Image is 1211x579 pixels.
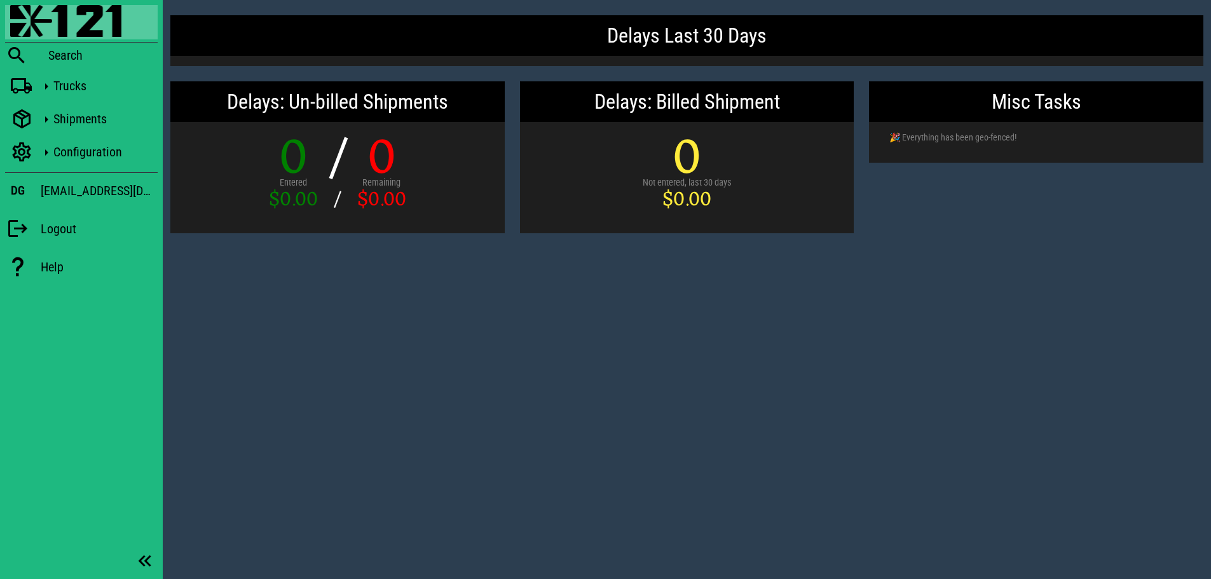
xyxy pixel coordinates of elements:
[269,176,318,190] div: Entered
[5,249,158,285] a: Help
[643,190,732,210] div: $0.00
[41,221,158,236] div: Logout
[11,184,25,198] h3: DG
[5,5,158,39] a: Blackfly
[10,5,121,37] img: 87f0f0e.png
[41,259,158,275] div: Help
[643,135,732,186] div: 0
[269,190,318,210] div: $0.00
[879,122,1155,153] td: 🎉 Everything has been geo-fenced!
[269,135,318,186] div: 0
[869,81,1203,122] div: Misc Tasks
[357,190,406,210] div: $0.00
[48,48,158,63] div: Search
[520,81,854,122] div: Delays: Billed Shipment
[53,144,153,160] div: Configuration
[327,190,348,210] div: /
[53,111,153,126] div: Shipments
[170,81,505,122] div: Delays: Un-billed Shipments
[327,135,348,186] div: /
[41,181,158,201] div: [EMAIL_ADDRESS][DOMAIN_NAME]
[357,176,406,190] div: Remaining
[643,176,732,190] div: Not entered, last 30 days
[53,78,153,93] div: Trucks
[170,15,1203,56] div: Delays Last 30 Days
[357,135,406,186] div: 0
